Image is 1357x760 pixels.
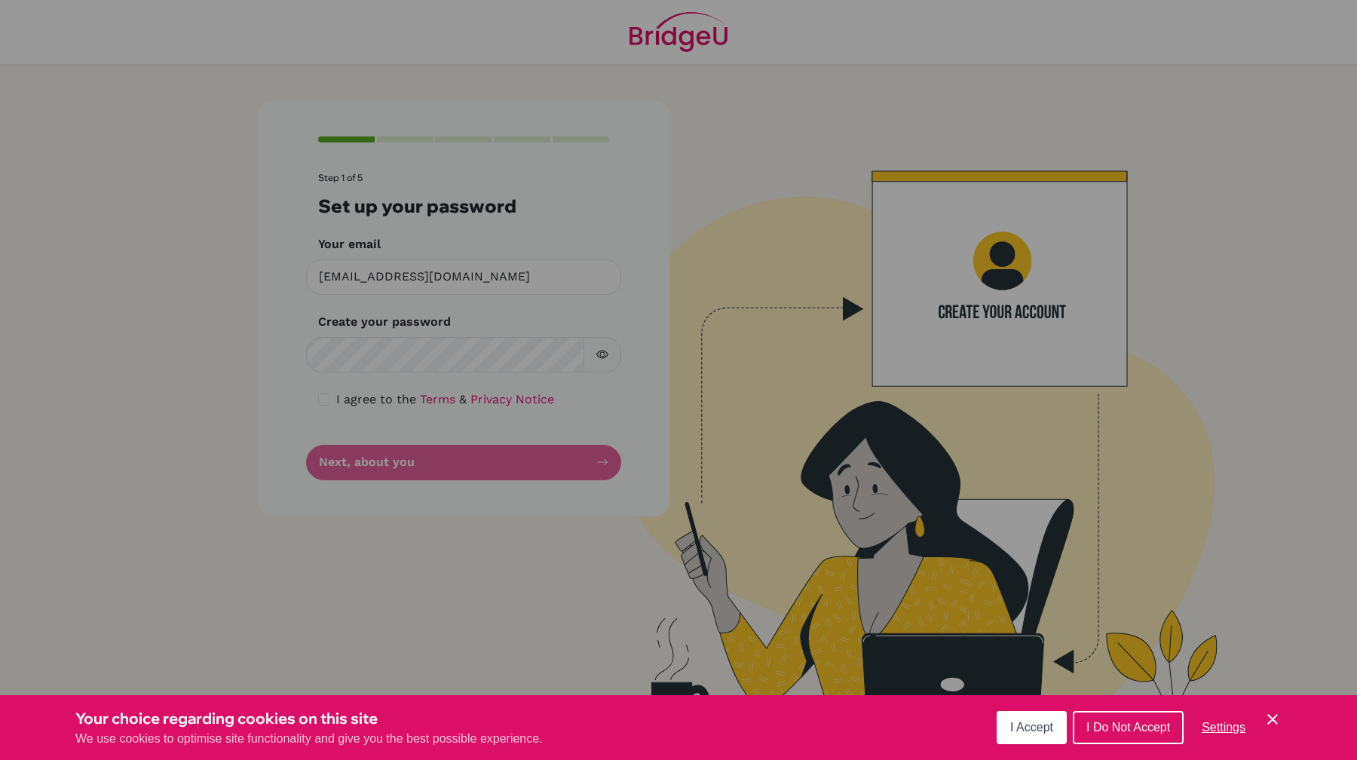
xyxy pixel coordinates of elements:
[1202,721,1245,734] span: Settings
[997,711,1067,744] button: I Accept
[1086,721,1170,734] span: I Do Not Accept
[75,707,543,730] h3: Your choice regarding cookies on this site
[1264,710,1282,728] button: Save and close
[1073,711,1184,744] button: I Do Not Accept
[75,730,543,748] p: We use cookies to optimise site functionality and give you the best possible experience.
[1190,712,1257,743] button: Settings
[1010,721,1053,734] span: I Accept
